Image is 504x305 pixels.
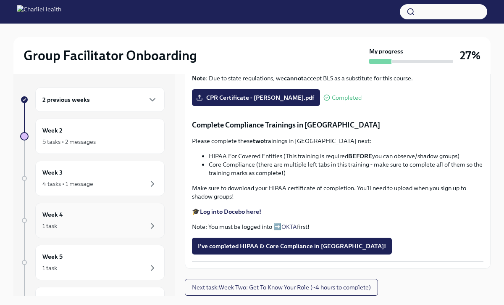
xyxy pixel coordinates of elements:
[42,95,90,104] h6: 2 previous weeks
[192,74,206,82] strong: Note
[209,152,483,160] li: HIPAA For Covered Entities (This training is required you can observe/shadow groups)
[192,207,483,216] p: 🎓
[20,245,165,280] a: Week 51 task
[20,161,165,196] a: Week 34 tasks • 1 message
[42,210,63,219] h6: Week 4
[200,208,261,215] a: Log into Docebo here!
[42,180,93,188] div: 4 tasks • 1 message
[284,74,304,82] strong: cannot
[253,137,264,145] strong: two
[42,294,63,303] h6: Week 6
[24,47,197,64] h2: Group Facilitator Onboarding
[42,252,63,261] h6: Week 5
[198,93,314,102] span: CPR Certificate - [PERSON_NAME].pdf
[192,223,483,231] p: Note: You must be logged into ➡️ first!
[332,95,362,101] span: Completed
[192,74,483,82] p: : Due to state regulations, we accept BLS as a substitute for this course.
[192,137,483,145] p: Please complete these trainings in [GEOGRAPHIC_DATA] next:
[192,184,483,201] p: Make sure to download your HIPAA certificate of completion. You'll need to upload when you sign u...
[20,119,165,154] a: Week 25 tasks • 2 messages
[42,264,57,272] div: 1 task
[369,47,403,56] strong: My progress
[17,5,61,19] img: CharlieHealth
[348,152,372,160] strong: BEFORE
[192,120,483,130] p: Complete Compliance Trainings in [GEOGRAPHIC_DATA]
[192,89,320,106] label: CPR Certificate - [PERSON_NAME].pdf
[35,88,165,112] div: 2 previous weeks
[185,279,378,296] button: Next task:Week Two: Get To Know Your Role (~4 hours to complete)
[460,48,480,63] h3: 27%
[42,138,96,146] div: 5 tasks • 2 messages
[281,223,297,231] a: OKTA
[192,238,392,255] button: I've completed HIPAA & Core Compliance in [GEOGRAPHIC_DATA]!
[198,242,386,250] span: I've completed HIPAA & Core Compliance in [GEOGRAPHIC_DATA]!
[209,160,483,177] li: Core Compliance (there are multiple left tabs in this training - make sure to complete all of the...
[192,283,371,292] span: Next task : Week Two: Get To Know Your Role (~4 hours to complete)
[42,168,63,177] h6: Week 3
[42,126,63,135] h6: Week 2
[20,203,165,238] a: Week 41 task
[42,222,57,230] div: 1 task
